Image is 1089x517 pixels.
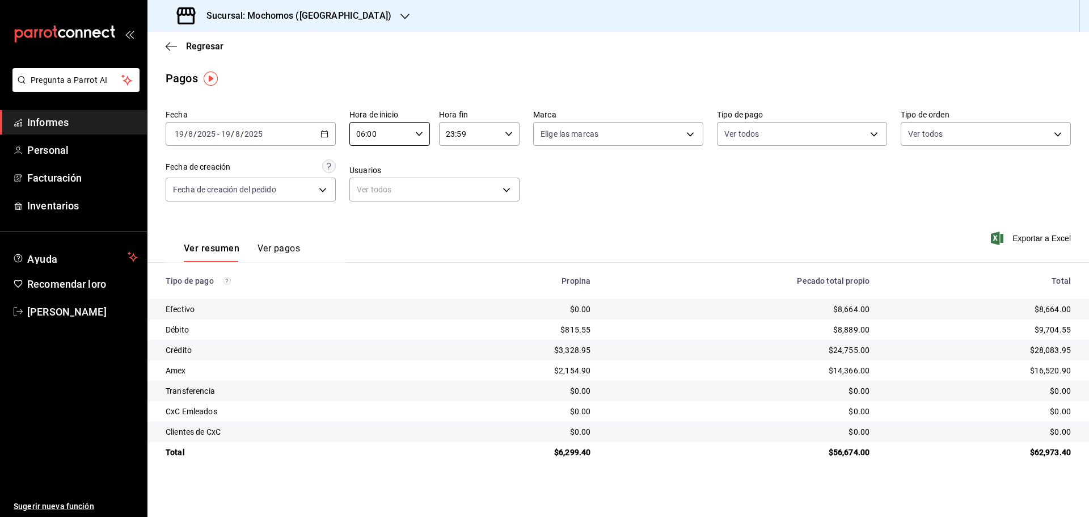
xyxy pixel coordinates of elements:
font: $9,704.55 [1035,325,1071,334]
font: Total [1052,276,1071,285]
input: ---- [197,129,216,138]
font: $2,154.90 [554,366,590,375]
font: Amex [166,366,186,375]
input: -- [188,129,193,138]
font: Hora fin [439,110,468,119]
input: -- [221,129,231,138]
font: [PERSON_NAME] [27,306,107,318]
font: Exportar a Excel [1012,234,1071,243]
input: -- [174,129,184,138]
font: Propina [562,276,590,285]
font: / [240,129,244,138]
font: Ver todos [724,129,759,138]
font: Efectivo [166,305,195,314]
font: / [231,129,234,138]
font: $815.55 [560,325,590,334]
font: $0.00 [1050,407,1071,416]
font: $8,664.00 [1035,305,1071,314]
font: Regresar [186,41,223,52]
font: Informes [27,116,69,128]
font: $8,664.00 [833,305,869,314]
button: Regresar [166,41,223,52]
img: Marcador de información sobre herramientas [204,72,218,86]
font: Crédito [166,346,192,355]
font: $0.00 [570,407,591,416]
font: Fecha de creación [166,162,230,171]
font: $0.00 [570,427,591,436]
font: $62,973.40 [1030,448,1071,457]
font: / [184,129,188,138]
font: Tipo de orden [901,110,949,119]
input: -- [235,129,240,138]
button: Pregunta a Parrot AI [12,68,140,92]
font: Personal [27,144,69,156]
font: Usuarios [349,166,381,175]
button: abrir_cajón_menú [125,30,134,39]
font: / [193,129,197,138]
font: Clientes de CxC [166,427,221,436]
font: Tipo de pago [717,110,763,119]
font: Sugerir nueva función [14,502,94,511]
font: Marca [533,110,556,119]
div: pestañas de navegación [184,242,300,262]
font: $8,889.00 [833,325,869,334]
font: $14,366.00 [829,366,870,375]
font: $0.00 [849,407,869,416]
font: Pregunta a Parrot AI [31,75,108,85]
font: Ver resumen [184,243,239,254]
font: Tipo de pago [166,276,214,285]
font: $28,083.95 [1030,346,1071,355]
font: $0.00 [570,305,591,314]
font: Sucursal: Mochomos ([GEOGRAPHIC_DATA]) [206,10,391,21]
font: Transferencia [166,386,215,396]
font: $0.00 [1050,386,1071,396]
font: Facturación [27,172,82,184]
font: Inventarios [27,200,79,212]
font: Fecha [166,110,188,119]
font: $16,520.90 [1030,366,1071,375]
font: Ver pagos [258,243,300,254]
input: ---- [244,129,263,138]
font: $6,299.40 [554,448,590,457]
font: $0.00 [849,427,869,436]
font: Ayuda [27,253,58,265]
font: Total [166,448,185,457]
svg: Los pagos realizados con Pay y otras terminales son montos brutos. [223,277,231,285]
font: Pecado total propio [797,276,869,285]
font: $56,674.00 [829,448,870,457]
font: Ver todos [908,129,943,138]
font: Elige las marcas [541,129,598,138]
button: Exportar a Excel [993,232,1071,245]
font: $24,755.00 [829,346,870,355]
font: $3,328.95 [554,346,590,355]
font: Recomendar loro [27,278,106,290]
font: - [217,129,220,138]
font: CxC Emleados [166,407,217,416]
a: Pregunta a Parrot AI [8,82,140,94]
font: $0.00 [570,386,591,396]
font: Débito [166,325,189,334]
font: $0.00 [1050,427,1071,436]
font: Ver todos [357,185,391,194]
font: Pagos [166,72,198,85]
font: Fecha de creación del pedido [173,185,276,194]
font: $0.00 [849,386,869,396]
font: Hora de inicio [349,110,398,119]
